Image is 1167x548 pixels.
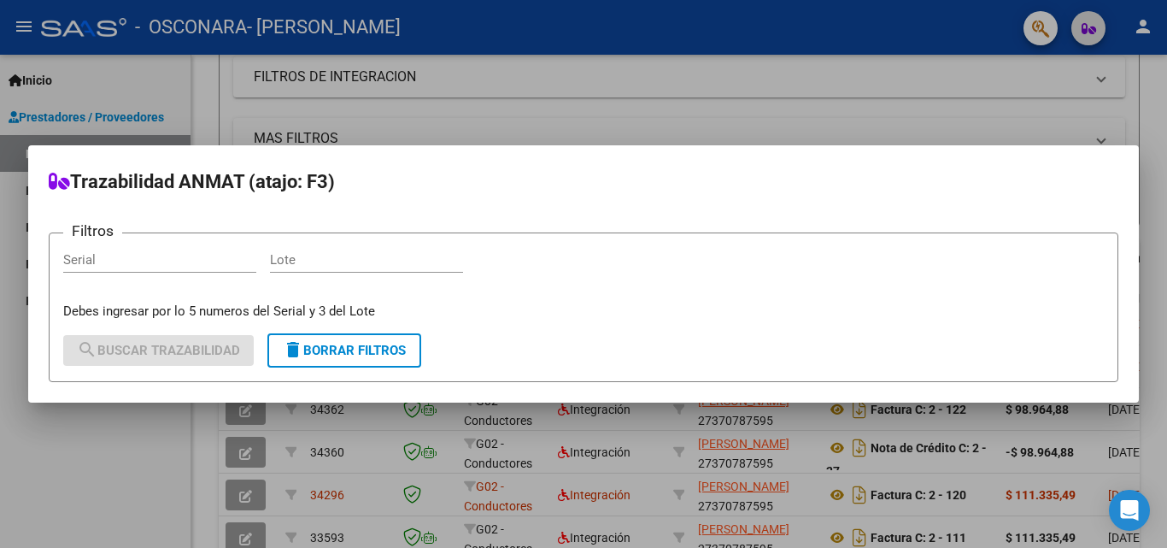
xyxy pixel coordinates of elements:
span: Buscar Trazabilidad [77,343,240,358]
button: Buscar Trazabilidad [63,335,254,366]
div: Open Intercom Messenger [1109,490,1150,531]
mat-icon: delete [283,339,303,360]
h2: Trazabilidad ANMAT (atajo: F3) [49,166,1118,198]
p: Debes ingresar por lo 5 numeros del Serial y 3 del Lote [63,302,1104,321]
button: Borrar Filtros [267,333,421,368]
mat-icon: search [77,339,97,360]
h3: Filtros [63,220,122,242]
span: Borrar Filtros [283,343,406,358]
